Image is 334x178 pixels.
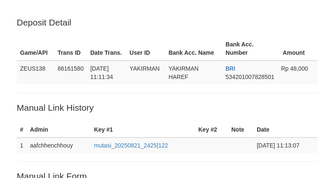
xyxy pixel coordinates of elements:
th: User ID [126,37,165,61]
th: Date [253,122,317,137]
th: Game/API [17,37,54,61]
span: BRI [225,65,235,72]
th: Note [228,122,253,137]
th: Bank Acc. Number [222,37,278,61]
span: [DATE] 11:11:34 [90,65,113,80]
td: ZEUS138 [17,61,54,84]
span: Rp 48,000 [281,65,308,72]
th: Trans ID [54,37,87,61]
span: Copy 534201007828501 to clipboard [225,74,274,80]
th: Admin [27,122,91,137]
td: 1 [17,137,27,153]
span: YAKIRMAN HAREF [169,65,199,80]
th: Amount [278,37,317,61]
th: Date Trans. [87,37,126,61]
a: mutasi_20250821_2425|122 [94,142,168,149]
p: Deposit Detail [17,16,317,28]
p: Manual Link History [17,102,317,114]
th: Key #2 [195,122,228,137]
th: # [17,122,27,137]
th: Bank Acc. Name [165,37,223,61]
td: [DATE] 11:13:07 [253,137,317,153]
td: aafchhenchhouy [27,137,91,153]
td: 86161580 [54,61,87,84]
th: Key #1 [91,122,195,137]
span: YAKIRMAN [129,65,159,72]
